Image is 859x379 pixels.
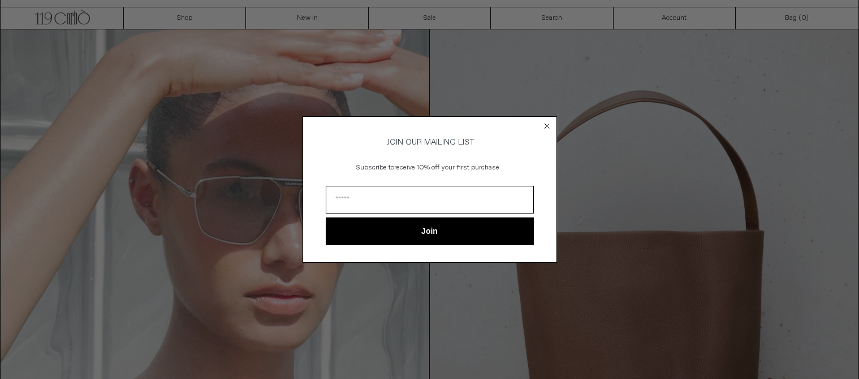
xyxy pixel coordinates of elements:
span: JOIN OUR MAILING LIST [385,137,474,147]
button: Join [326,217,534,245]
span: Subscribe to [356,163,394,172]
input: Email [326,186,534,214]
button: Close dialog [541,120,552,132]
span: receive 10% off your first purchase [394,163,499,172]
